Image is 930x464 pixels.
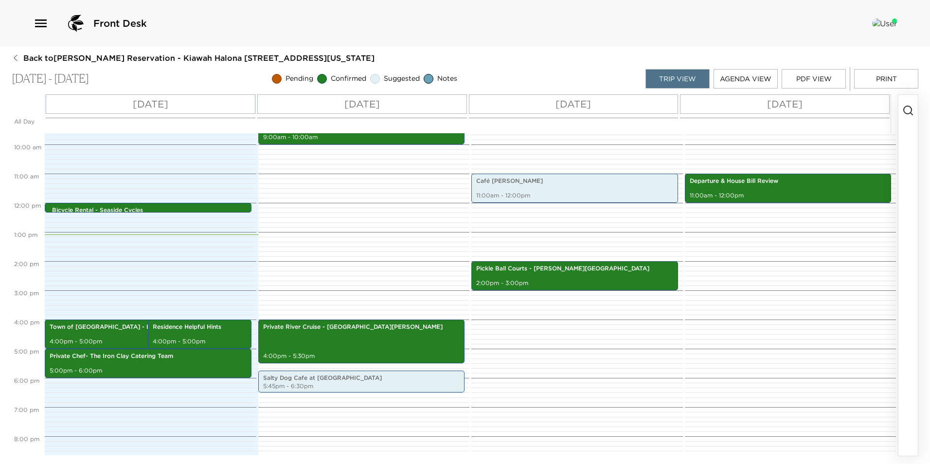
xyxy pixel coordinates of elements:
[476,177,673,185] p: Café [PERSON_NAME]
[258,371,465,393] div: Salty Dog Cafe at [GEOGRAPHIC_DATA]5:45pm - 6:30pm
[690,192,887,200] p: 11:00am - 12:00pm
[12,319,42,326] span: 4:00 PM
[476,265,673,273] p: Pickle Ball Courts - [PERSON_NAME][GEOGRAPHIC_DATA]
[263,352,460,360] p: 4:00pm - 5:30pm
[437,74,457,84] span: Notes
[331,74,366,84] span: Confirmed
[46,94,255,114] button: [DATE]
[263,382,460,391] p: 5:45pm - 6:30pm
[50,323,215,331] p: Town of [GEOGRAPHIC_DATA] - Local Ordinance
[690,177,887,185] p: Departure & House Bill Review
[148,320,251,349] div: Residence Helpful Hints4:00pm - 5:00pm
[12,143,44,151] span: 10:00 AM
[685,174,892,203] div: Departure & House Bill Review11:00am - 12:00pm
[476,192,673,200] p: 11:00am - 12:00pm
[12,53,375,63] button: Back to[PERSON_NAME] Reservation - Kiawah Halona [STREET_ADDRESS][US_STATE]
[23,53,375,63] span: Back to [PERSON_NAME] Reservation - Kiawah Halona [STREET_ADDRESS][US_STATE]
[286,74,313,84] span: Pending
[767,97,803,111] p: [DATE]
[50,367,247,375] p: 5:00pm - 6:00pm
[469,94,679,114] button: [DATE]
[263,133,460,142] p: 9:00am - 10:00am
[12,377,42,384] span: 6:00 PM
[471,174,678,203] div: Café [PERSON_NAME]11:00am - 12:00pm
[45,320,220,349] div: Town of [GEOGRAPHIC_DATA] - Local Ordinance4:00pm - 5:00pm
[782,69,846,89] button: PDF View
[45,203,251,213] div: Bicycle Rental - Seaside Cycles
[344,97,380,111] p: [DATE]
[153,338,246,346] p: 4:00pm - 5:00pm
[872,18,897,28] img: User
[854,69,918,89] button: Print
[12,289,41,297] span: 3:00 PM
[471,261,678,290] div: Pickle Ball Courts - [PERSON_NAME][GEOGRAPHIC_DATA]2:00pm - 3:00pm
[50,352,247,360] p: Private Chef- The Iron Clay Catering Team
[555,97,591,111] p: [DATE]
[12,406,41,413] span: 7:00 PM
[45,349,251,378] div: Private Chef- The Iron Clay Catering Team5:00pm - 6:00pm
[14,118,42,126] p: All Day
[714,69,778,89] button: Agenda View
[64,12,88,35] img: logo
[93,17,147,30] span: Front Desk
[52,206,249,214] p: Bicycle Rental - Seaside Cycles
[133,97,168,111] p: [DATE]
[257,94,467,114] button: [DATE]
[476,279,673,287] p: 2:00pm - 3:00pm
[680,94,890,114] button: [DATE]
[12,435,42,443] span: 8:00 PM
[263,323,460,331] p: Private River Cruise - [GEOGRAPHIC_DATA][PERSON_NAME]
[50,338,215,346] p: 4:00pm - 5:00pm
[12,173,41,180] span: 11:00 AM
[384,74,420,84] span: Suggested
[12,231,40,238] span: 1:00 PM
[12,348,41,355] span: 5:00 PM
[12,202,43,209] span: 12:00 PM
[645,69,710,89] button: Trip View
[263,374,460,382] p: Salty Dog Cafe at [GEOGRAPHIC_DATA]
[153,323,246,331] p: Residence Helpful Hints
[258,320,465,363] div: Private River Cruise - [GEOGRAPHIC_DATA][PERSON_NAME]4:00pm - 5:30pm
[12,260,41,268] span: 2:00 PM
[12,72,89,86] p: [DATE] - [DATE]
